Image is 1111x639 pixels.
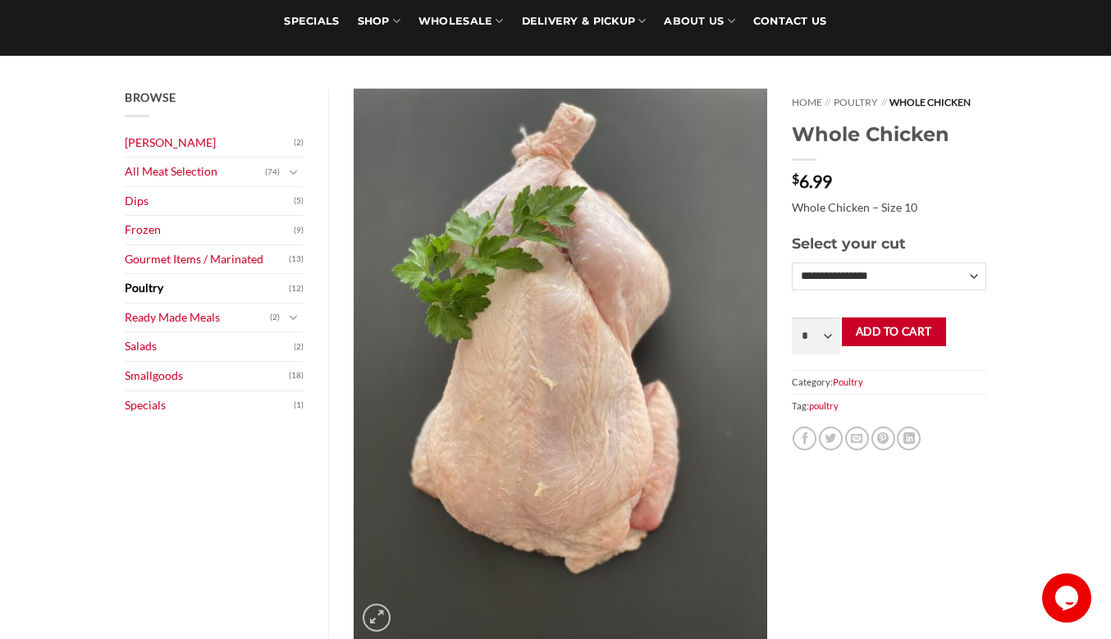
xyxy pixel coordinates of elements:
[845,427,869,450] a: Email to a Friend
[125,187,294,216] a: Dips
[270,305,280,330] span: (2)
[125,245,289,274] a: Gourmet Items / Marinated
[284,163,304,181] button: Toggle
[842,317,946,346] button: Add to cart
[363,604,391,632] a: Zoom
[792,199,986,217] p: Whole Chicken – Size 10
[834,96,878,108] a: Poultry
[294,218,304,243] span: (9)
[792,171,832,191] bdi: 6.99
[792,394,986,418] span: Tag:
[125,274,289,303] a: Poultry
[792,232,986,255] h3: Select your cut
[792,121,986,147] h1: Whole Chicken
[294,130,304,155] span: (2)
[1042,573,1095,623] iframe: chat widget
[289,247,304,272] span: (13)
[881,96,887,108] span: //
[289,363,304,388] span: (18)
[809,400,839,411] a: poultry
[125,362,289,390] a: Smallgoods
[793,427,816,450] a: Share on Facebook
[284,308,304,326] button: Toggle
[125,332,294,361] a: Salads
[819,427,843,450] a: Share on Twitter
[792,96,822,108] a: Home
[125,129,294,157] a: [PERSON_NAME]
[125,304,270,332] a: Ready Made Meals
[289,276,304,301] span: (12)
[897,427,921,450] a: Share on LinkedIn
[889,96,971,108] span: Whole Chicken
[792,172,799,185] span: $
[125,157,265,186] a: All Meat Selection
[871,427,895,450] a: Pin on Pinterest
[833,377,863,387] a: Poultry
[265,160,280,185] span: (74)
[125,90,176,104] span: Browse
[125,391,294,420] a: Specials
[294,335,304,359] span: (2)
[792,370,986,394] span: Category:
[825,96,830,108] span: //
[294,393,304,418] span: (1)
[294,189,304,213] span: (5)
[125,216,294,244] a: Frozen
